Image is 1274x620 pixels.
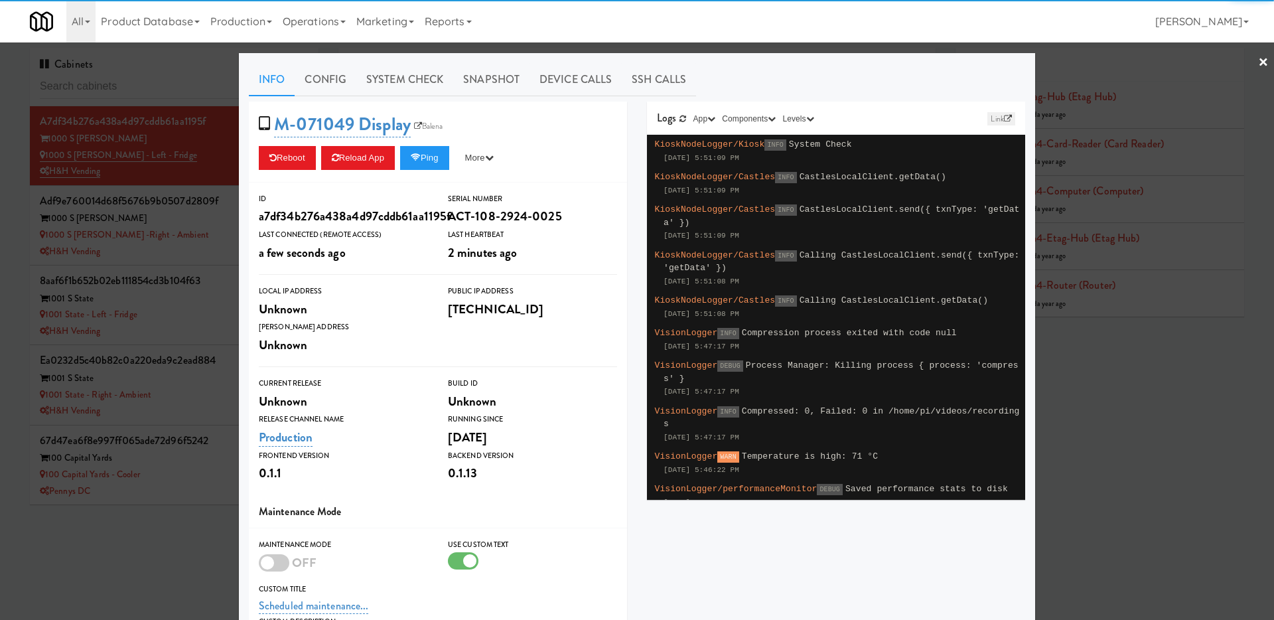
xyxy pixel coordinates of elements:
[259,193,428,206] div: ID
[717,328,739,339] span: INFO
[292,554,317,572] span: OFF
[448,244,517,262] span: 2 minutes ago
[717,406,739,418] span: INFO
[655,406,718,416] span: VisionLogger
[259,205,428,228] div: a7df34b276a438a4d97cddb61aa1195f
[655,451,718,461] span: VisionLogger
[987,112,1015,125] a: Link
[448,390,617,413] div: Unknown
[30,10,53,33] img: Micromart
[259,244,346,262] span: a few seconds ago
[448,428,488,446] span: [DATE]
[779,112,817,125] button: Levels
[400,146,449,170] button: Ping
[664,250,1020,273] span: Calling CastlesLocalClient.send({ txnType: 'getData' })
[717,451,739,463] span: WARN
[655,139,765,149] span: KioskNodeLogger/Kiosk
[448,449,617,463] div: Backend Version
[259,504,342,519] span: Maintenance Mode
[259,413,428,426] div: Release Channel Name
[295,63,356,96] a: Config
[664,360,1019,384] span: Process Manager: Killing process { process: 'compress' }
[448,538,617,552] div: Use Custom Text
[664,466,739,474] span: [DATE] 5:46:22 PM
[664,187,739,194] span: [DATE] 5:51:09 PM
[655,250,776,260] span: KioskNodeLogger/Castles
[775,204,796,216] span: INFO
[356,63,453,96] a: System Check
[742,451,878,461] span: Temperature is high: 71 °C
[259,390,428,413] div: Unknown
[690,112,719,125] button: App
[719,112,779,125] button: Components
[664,388,739,396] span: [DATE] 5:47:17 PM
[448,413,617,426] div: Running Since
[448,193,617,206] div: Serial Number
[259,462,428,485] div: 0.1.1
[448,285,617,298] div: Public IP Address
[259,428,313,447] a: Production
[664,204,1020,228] span: CastlesLocalClient.send({ txnType: 'getData' })
[845,484,1008,494] span: Saved performance stats to disk
[259,285,428,298] div: Local IP Address
[1258,42,1269,84] a: ×
[664,499,739,506] span: [DATE] 5:43:57 PM
[800,172,946,182] span: CastlesLocalClient.getData()
[622,63,696,96] a: SSH Calls
[817,484,843,495] span: DEBUG
[448,205,617,228] div: ACT-108-2924-0025
[775,250,796,262] span: INFO
[655,328,718,338] span: VisionLogger
[448,377,617,390] div: Build Id
[655,172,776,182] span: KioskNodeLogger/Castles
[448,298,617,321] div: [TECHNICAL_ID]
[448,462,617,485] div: 0.1.13
[775,172,796,183] span: INFO
[453,63,530,96] a: Snapshot
[259,377,428,390] div: Current Release
[259,228,428,242] div: Last Connected (Remote Access)
[259,146,316,170] button: Reboot
[249,63,295,96] a: Info
[455,146,504,170] button: More
[259,298,428,321] div: Unknown
[655,484,817,494] span: VisionLogger/performanceMonitor
[259,449,428,463] div: Frontend Version
[655,360,718,370] span: VisionLogger
[321,146,395,170] button: Reload App
[448,228,617,242] div: Last Heartbeat
[411,119,447,133] a: Balena
[800,295,988,305] span: Calling CastlesLocalClient.getData()
[655,295,776,305] span: KioskNodeLogger/Castles
[655,204,776,214] span: KioskNodeLogger/Castles
[259,598,368,614] a: Scheduled maintenance...
[664,232,739,240] span: [DATE] 5:51:09 PM
[789,139,852,149] span: System Check
[274,112,411,137] a: M-071049 Display
[259,583,617,596] div: Custom Title
[717,360,743,372] span: DEBUG
[259,334,428,356] div: Unknown
[664,154,739,162] span: [DATE] 5:51:09 PM
[664,433,739,441] span: [DATE] 5:47:17 PM
[664,310,739,318] span: [DATE] 5:51:08 PM
[775,295,796,307] span: INFO
[259,538,428,552] div: Maintenance Mode
[764,139,786,151] span: INFO
[259,321,428,334] div: [PERSON_NAME] Address
[664,406,1020,429] span: Compressed: 0, Failed: 0 in /home/pi/videos/recordings
[664,277,739,285] span: [DATE] 5:51:08 PM
[657,110,676,125] span: Logs
[664,343,739,350] span: [DATE] 5:47:17 PM
[742,328,957,338] span: Compression process exited with code null
[530,63,622,96] a: Device Calls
